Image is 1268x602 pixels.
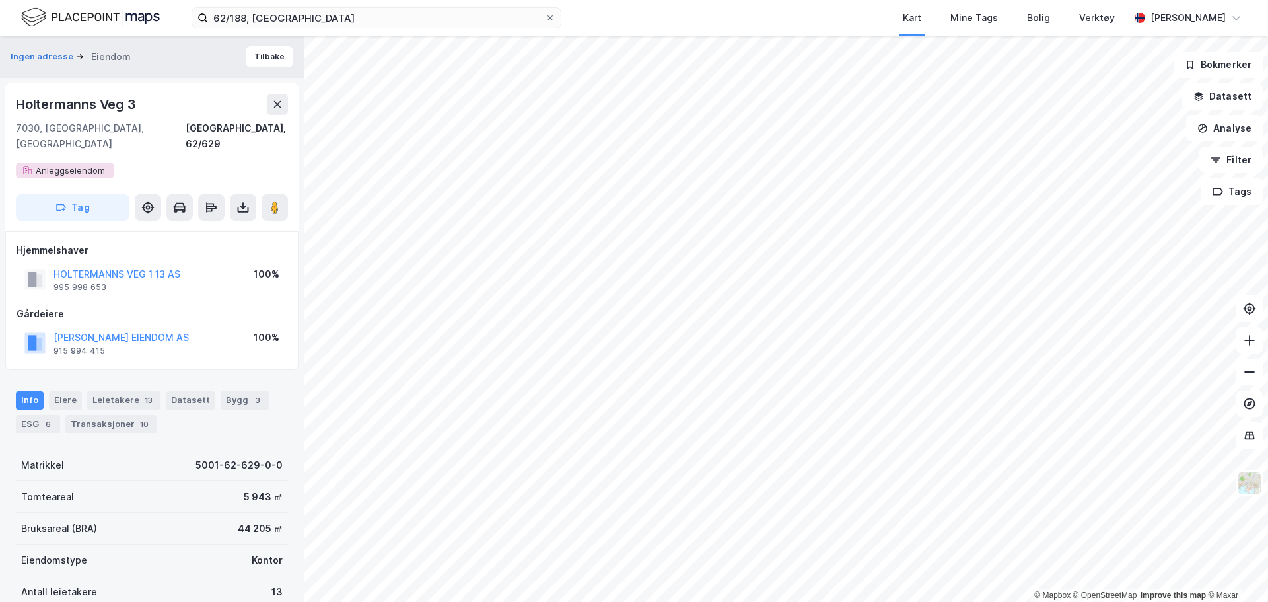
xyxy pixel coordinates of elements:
div: 995 998 653 [53,282,106,293]
img: Z [1237,470,1262,496]
div: Bruksareal (BRA) [21,521,97,537]
div: Leietakere [87,391,160,410]
div: 6 [42,418,55,431]
button: Tag [16,194,129,221]
div: Kart [903,10,921,26]
button: Analyse [1186,115,1263,141]
div: 13 [142,394,155,407]
a: Mapbox [1034,591,1071,600]
div: Bolig [1027,10,1050,26]
button: Tags [1201,178,1263,205]
div: Verktøy [1079,10,1115,26]
div: Mine Tags [950,10,998,26]
div: 10 [137,418,151,431]
div: Datasett [166,391,215,410]
div: Antall leietakere [21,584,97,600]
div: Info [16,391,44,410]
div: Gårdeiere [17,306,287,322]
a: Improve this map [1141,591,1206,600]
input: Søk på adresse, matrikkel, gårdeiere, leietakere eller personer [208,8,545,28]
button: Ingen adresse [11,50,76,63]
div: Tomteareal [21,489,74,505]
div: Holtermanns Veg 3 [16,94,139,115]
div: 44 205 ㎡ [238,521,283,537]
div: Transaksjoner [65,415,157,433]
div: Eiere [49,391,82,410]
div: Eiendomstype [21,552,87,568]
div: Hjemmelshaver [17,243,287,258]
div: 7030, [GEOGRAPHIC_DATA], [GEOGRAPHIC_DATA] [16,120,186,152]
div: 13 [271,584,283,600]
div: [PERSON_NAME] [1150,10,1226,26]
a: OpenStreetMap [1073,591,1137,600]
div: 5 943 ㎡ [244,489,283,505]
div: 100% [254,330,279,346]
div: [GEOGRAPHIC_DATA], 62/629 [186,120,288,152]
div: ESG [16,415,60,433]
img: logo.f888ab2527a4732fd821a326f86c7f29.svg [21,6,160,29]
button: Tilbake [246,46,293,67]
iframe: Chat Widget [1202,539,1268,602]
button: Bokmerker [1174,52,1263,78]
button: Datasett [1182,83,1263,110]
button: Filter [1199,147,1263,173]
div: Kontor [252,552,283,568]
div: 5001-62-629-0-0 [195,457,283,473]
div: 3 [251,394,264,407]
div: Bygg [221,391,269,410]
div: Matrikkel [21,457,64,473]
div: 915 994 415 [53,346,105,356]
div: Eiendom [91,49,131,65]
div: 100% [254,266,279,282]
